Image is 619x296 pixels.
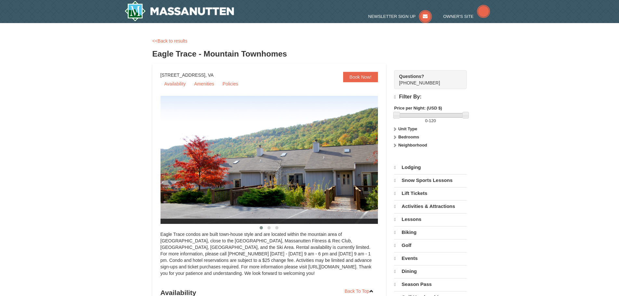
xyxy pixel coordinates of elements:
a: Lift Tickets [394,187,467,199]
a: Snow Sports Lessons [394,174,467,187]
a: Lessons [394,213,467,225]
img: 19218983-1-9b289e55.jpg [161,96,394,224]
a: <<Back to results [152,38,187,44]
a: Newsletter Sign Up [368,14,432,19]
label: - [394,118,467,124]
h3: Eagle Trace - Mountain Townhomes [152,47,467,60]
a: Biking [394,226,467,238]
a: Policies [219,79,242,89]
strong: Unit Type [398,126,417,131]
span: Owner's Site [443,14,474,19]
strong: Bedrooms [398,135,419,139]
strong: Price per Night: (USD $) [394,106,442,110]
strong: Neighborhood [398,143,427,148]
a: Activities & Attractions [394,200,467,212]
h4: Filter By: [394,94,467,100]
strong: Questions? [399,74,424,79]
a: Massanutten Resort [124,1,234,21]
a: Dining [394,265,467,277]
a: Amenities [190,79,218,89]
a: Back To Top [341,286,378,296]
span: 120 [429,118,436,123]
span: [PHONE_NUMBER] [399,73,455,85]
a: Golf [394,239,467,251]
span: Newsletter Sign Up [368,14,416,19]
a: Lodging [394,161,467,174]
a: Events [394,252,467,264]
a: Owner's Site [443,14,490,19]
img: Massanutten Resort Logo [124,1,234,21]
a: Availability [161,79,190,89]
a: Season Pass [394,278,467,290]
div: Eagle Trace condos are built town-house style and are located within the mountain area of [GEOGRA... [161,231,378,283]
span: 0 [425,118,427,123]
a: Book Now! [343,72,378,82]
